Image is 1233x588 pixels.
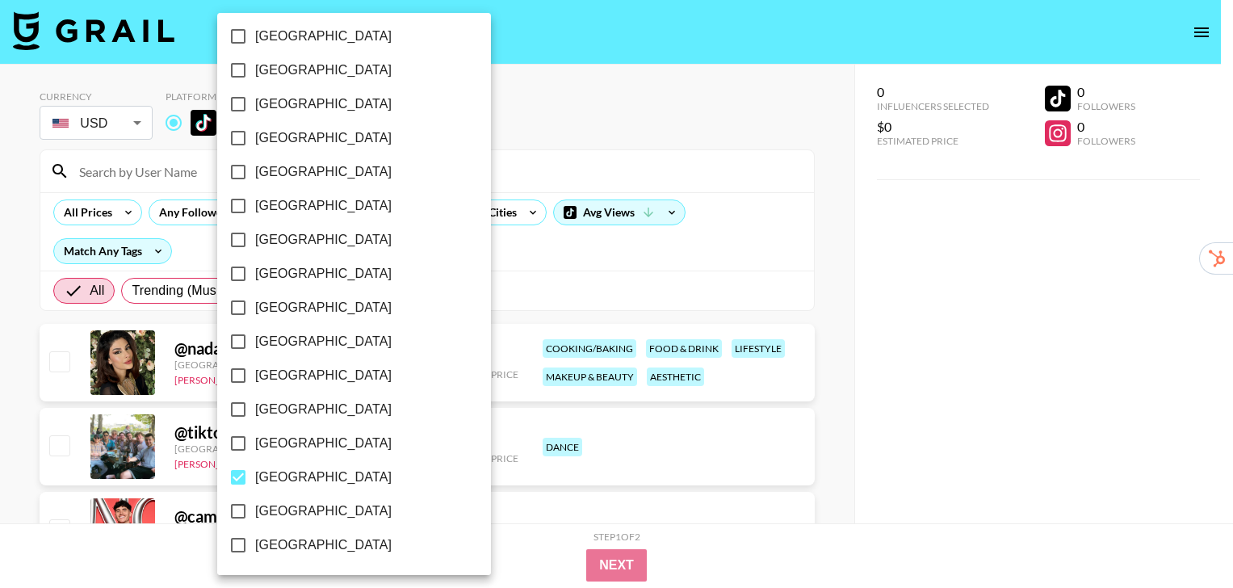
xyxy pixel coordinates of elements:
span: [GEOGRAPHIC_DATA] [255,502,392,521]
span: [GEOGRAPHIC_DATA] [255,298,392,317]
span: [GEOGRAPHIC_DATA] [255,332,392,351]
span: [GEOGRAPHIC_DATA] [255,400,392,419]
span: [GEOGRAPHIC_DATA] [255,264,392,283]
span: [GEOGRAPHIC_DATA] [255,27,392,46]
span: [GEOGRAPHIC_DATA] [255,468,392,487]
iframe: Drift Widget Chat Controller [1152,507,1214,569]
span: [GEOGRAPHIC_DATA] [255,162,392,182]
span: [GEOGRAPHIC_DATA] [255,61,392,80]
span: [GEOGRAPHIC_DATA] [255,535,392,555]
span: [GEOGRAPHIC_DATA] [255,128,392,148]
span: [GEOGRAPHIC_DATA] [255,94,392,114]
span: [GEOGRAPHIC_DATA] [255,230,392,250]
span: [GEOGRAPHIC_DATA] [255,196,392,216]
span: [GEOGRAPHIC_DATA] [255,434,392,453]
span: [GEOGRAPHIC_DATA] [255,366,392,385]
